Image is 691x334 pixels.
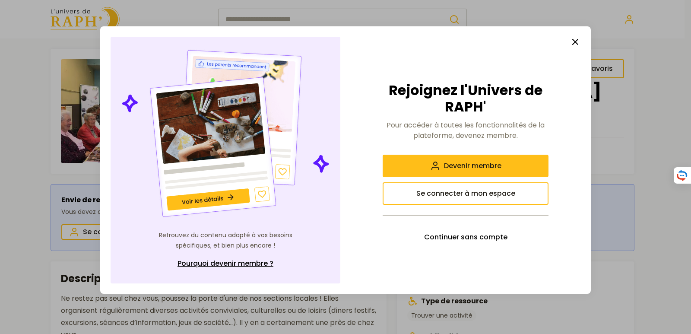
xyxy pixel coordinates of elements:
a: Pourquoi devenir membre ? [156,254,295,273]
button: Se connecter à mon espace [383,182,548,205]
h2: Rejoignez l'Univers de RAPH' [383,82,548,115]
span: Pourquoi devenir membre ? [178,258,273,269]
p: Retrouvez du contenu adapté à vos besoins spécifiques, et bien plus encore ! [156,230,295,251]
button: Devenir membre [383,155,548,177]
span: Devenir membre [444,161,501,171]
span: Se connecter à mon espace [416,188,515,199]
p: Pour accéder à toutes les fonctionnalités de la plateforme, devenez membre. [383,120,548,141]
img: Illustration de contenu personnalisé [120,47,331,220]
button: Continuer sans compte [383,226,548,248]
span: Continuer sans compte [424,232,507,242]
